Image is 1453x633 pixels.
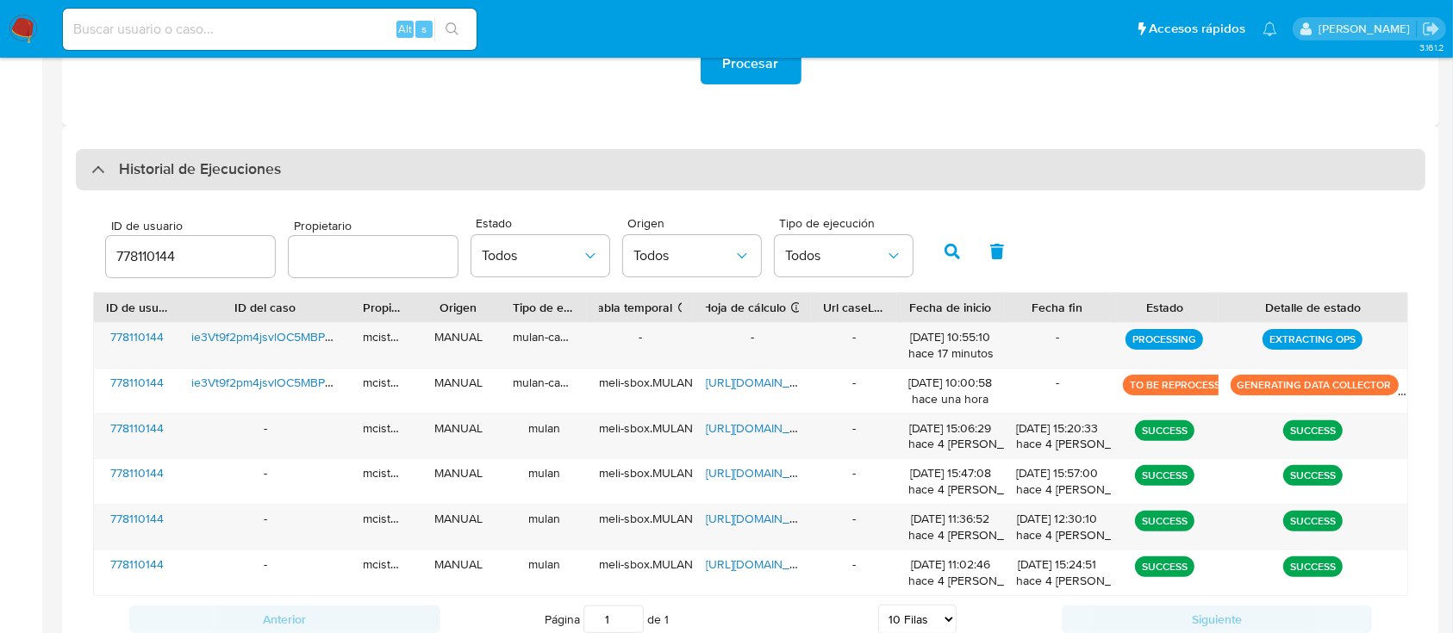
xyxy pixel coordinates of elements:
a: Salir [1422,20,1440,38]
span: 3.161.2 [1419,40,1444,54]
span: Alt [398,21,412,37]
input: Buscar usuario o caso... [63,18,477,40]
p: ezequiel.castrillon@mercadolibre.com [1319,21,1416,37]
span: Accesos rápidos [1149,20,1245,38]
a: Notificaciones [1263,22,1277,36]
button: search-icon [434,17,470,41]
span: s [421,21,427,37]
